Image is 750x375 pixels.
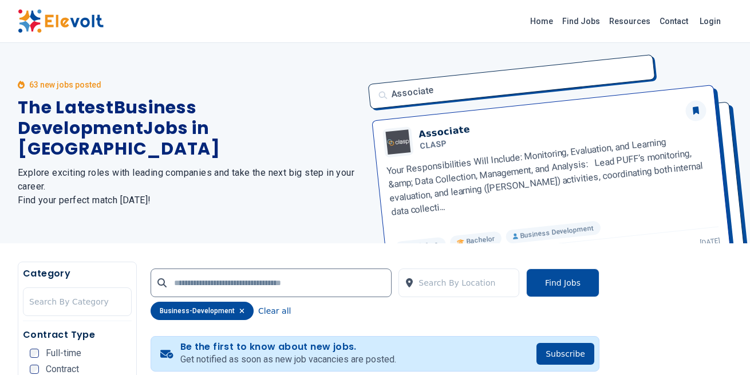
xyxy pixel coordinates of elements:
[18,166,361,207] h2: Explore exciting roles with leading companies and take the next big step in your career. Find you...
[180,341,396,353] h4: Be the first to know about new jobs.
[29,79,101,90] p: 63 new jobs posted
[23,328,132,342] h5: Contract Type
[526,12,558,30] a: Home
[151,302,254,320] div: business-development
[180,353,396,366] p: Get notified as soon as new job vacancies are posted.
[30,365,39,374] input: Contract
[655,12,693,30] a: Contact
[258,302,291,320] button: Clear all
[46,349,81,358] span: Full-time
[18,9,104,33] img: Elevolt
[605,12,655,30] a: Resources
[30,349,39,358] input: Full-time
[23,267,132,281] h5: Category
[536,343,594,365] button: Subscribe
[558,12,605,30] a: Find Jobs
[693,10,728,33] a: Login
[18,97,361,159] h1: The Latest Business Development Jobs in [GEOGRAPHIC_DATA]
[526,269,599,297] button: Find Jobs
[46,365,79,374] span: Contract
